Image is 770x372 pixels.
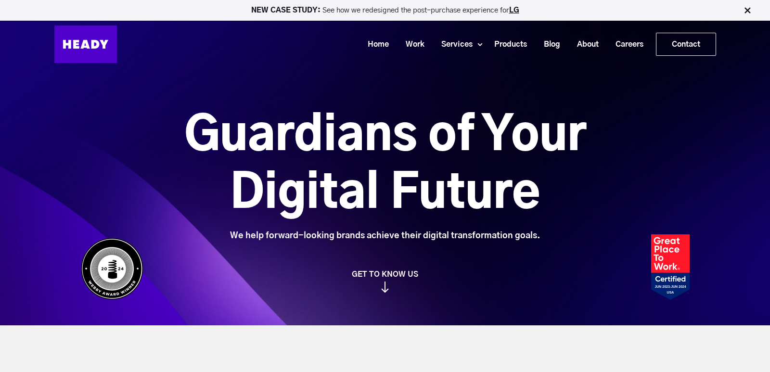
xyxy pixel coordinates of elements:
[509,7,519,14] a: LG
[251,7,322,14] strong: NEW CASE STUDY:
[603,36,648,53] a: Careers
[76,269,694,293] a: GET TO KNOW US
[565,36,603,53] a: About
[356,36,394,53] a: Home
[651,234,690,300] img: Heady_2023_Certification_Badge
[130,231,640,241] div: We help forward-looking brands achieve their digital transformation goals.
[381,282,389,293] img: arrow_down
[532,36,565,53] a: Blog
[429,36,477,53] a: Services
[130,107,640,223] h1: Guardians of Your Digital Future
[81,238,143,300] img: Heady_WebbyAward_Winner-4
[482,36,532,53] a: Products
[394,36,429,53] a: Work
[656,33,716,55] a: Contact
[127,33,716,56] div: Navigation Menu
[4,7,766,14] p: See how we redesigned the post-purchase experience for
[743,6,752,15] img: Close Bar
[54,26,117,63] img: Heady_Logo_Web-01 (1)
